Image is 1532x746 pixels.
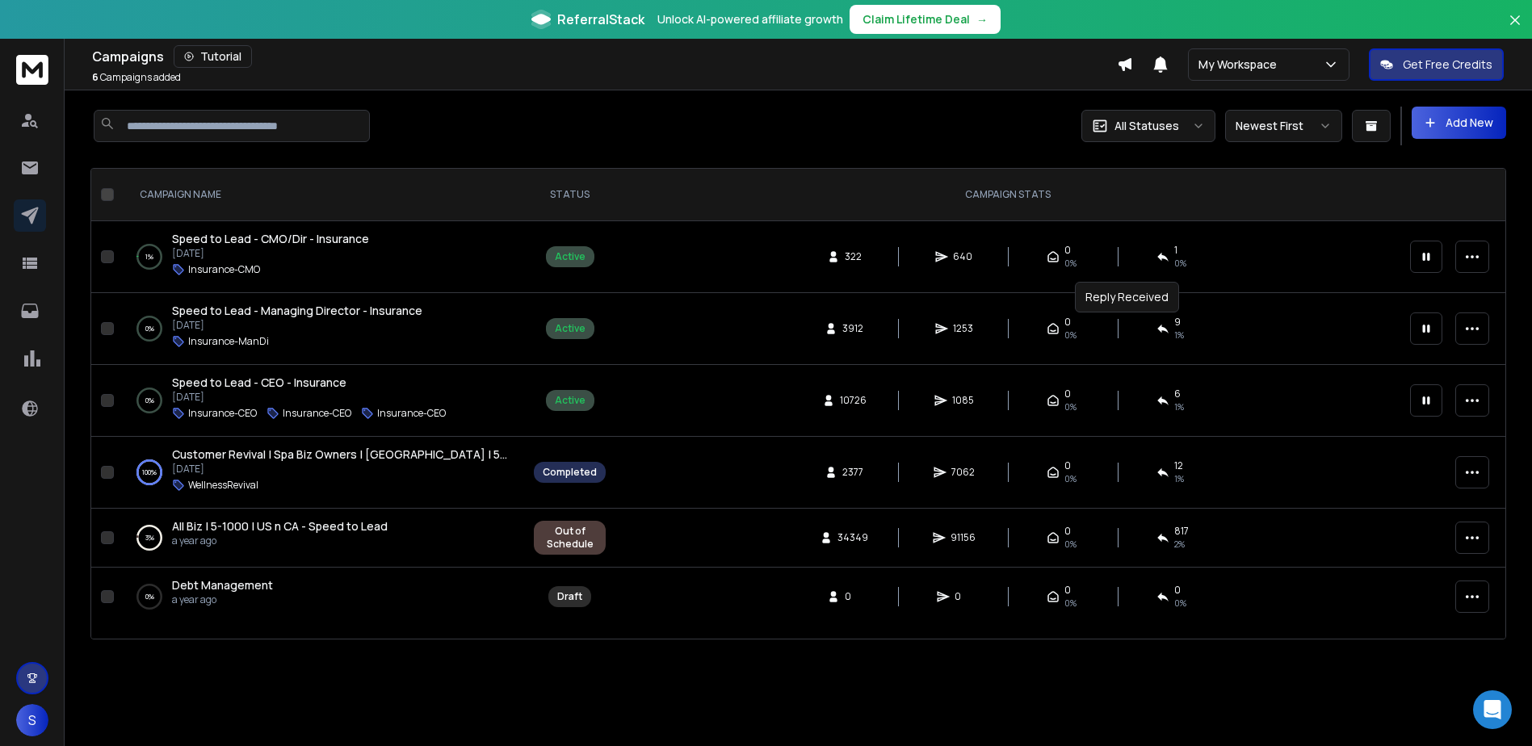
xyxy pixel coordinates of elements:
div: Completed [543,466,597,479]
span: 0 [955,590,971,603]
span: 2 % [1174,538,1185,551]
span: 0 [1064,316,1071,329]
div: Out of Schedule [543,525,597,551]
span: 1 % [1174,329,1184,342]
p: Insurance-CEO [283,407,351,420]
td: 0%Speed to Lead - Managing Director - Insurance[DATE]Insurance-ManDi [120,293,524,365]
span: 0 [1064,525,1071,538]
a: Debt Management [172,577,273,593]
span: 0 [1174,584,1181,597]
span: 3912 [842,322,863,335]
td: 3%All Biz | 5-1000 | US n CA - Speed to Leada year ago [120,509,524,568]
p: a year ago [172,593,273,606]
p: [DATE] [172,319,422,332]
a: Speed to Lead - CEO - Insurance [172,375,346,391]
span: 34349 [837,531,868,544]
span: 0 % [1174,257,1186,270]
p: Campaigns added [92,71,181,84]
button: Claim Lifetime Deal→ [850,5,1001,34]
div: Active [555,250,586,263]
span: 640 [953,250,972,263]
span: Speed to Lead - CEO - Insurance [172,375,346,390]
p: 3 % [145,530,154,546]
span: 1253 [953,322,973,335]
span: Speed to Lead - CMO/Dir - Insurance [172,231,369,246]
span: 0 [1064,388,1071,400]
p: 0 % [145,392,154,409]
span: 1085 [952,394,974,407]
th: CAMPAIGN STATS [615,169,1400,221]
p: a year ago [172,534,388,547]
p: Insurance-CEO [377,407,446,420]
a: Speed to Lead - Managing Director - Insurance [172,303,422,319]
p: [DATE] [172,247,369,260]
p: 1 % [145,249,153,265]
td: 100%Customer Revival | Spa Biz Owners | [GEOGRAPHIC_DATA] | 5-50[DATE]WellnessRevival [120,437,524,509]
th: CAMPAIGN NAME [120,169,524,221]
div: Campaigns [92,45,1117,68]
p: All Statuses [1114,118,1179,134]
span: 0 [1064,584,1071,597]
button: S [16,704,48,736]
span: Speed to Lead - Managing Director - Insurance [172,303,422,318]
span: 7062 [951,466,975,479]
span: 12 [1174,459,1183,472]
span: 0 [1064,459,1071,472]
p: 0 % [145,589,154,605]
p: Unlock AI-powered affiliate growth [657,11,843,27]
p: Insurance-ManDi [188,335,269,348]
span: 10726 [840,394,867,407]
span: 6 [1174,388,1181,400]
p: [DATE] [172,391,446,404]
button: Get Free Credits [1369,48,1504,81]
span: All Biz | 5-1000 | US n CA - Speed to Lead [172,518,388,534]
a: Speed to Lead - CMO/Dir - Insurance [172,231,369,247]
p: Get Free Credits [1403,57,1492,73]
button: Close banner [1505,10,1526,48]
p: 100 % [142,464,157,480]
span: 0% [1064,257,1077,270]
span: 1 [1174,244,1177,257]
span: 0% [1174,597,1186,610]
span: 1 % [1174,400,1184,413]
span: Debt Management [172,577,273,593]
span: 0% [1064,597,1077,610]
div: Active [555,322,586,335]
p: Insurance-CMO [188,263,260,276]
th: STATUS [524,169,615,221]
td: 0%Speed to Lead - CEO - Insurance[DATE]Insurance-CEOInsurance-CEOInsurance-CEO [120,365,524,437]
span: 0 [1064,244,1071,257]
p: Insurance-CEO [188,407,257,420]
p: [DATE] [172,463,508,476]
span: 9 [1174,316,1181,329]
a: Customer Revival | Spa Biz Owners | [GEOGRAPHIC_DATA] | 5-50 [172,446,508,463]
div: Active [555,394,586,407]
td: 1%Speed to Lead - CMO/Dir - Insurance[DATE]Insurance-CMO [120,221,524,293]
span: 2377 [842,466,863,479]
p: My Workspace [1198,57,1283,73]
button: Tutorial [174,45,252,68]
span: 322 [845,250,862,263]
span: 91156 [951,531,976,544]
span: Customer Revival | Spa Biz Owners | [GEOGRAPHIC_DATA] | 5-50 [172,446,518,462]
span: 0% [1064,538,1077,551]
p: 0 % [145,321,154,337]
span: 0% [1064,400,1077,413]
span: ReferralStack [557,10,644,29]
td: 0%Debt Managementa year ago [120,568,524,627]
div: Draft [557,590,582,603]
div: Reply Received [1075,282,1179,312]
span: 0% [1064,472,1077,485]
div: Open Intercom Messenger [1473,690,1512,729]
span: 0% [1064,329,1077,342]
p: WellnessRevival [188,479,258,492]
a: All Biz | 5-1000 | US n CA - Speed to Lead [172,518,388,534]
span: 1 % [1174,472,1184,485]
span: → [976,11,988,27]
button: Newest First [1225,110,1342,142]
button: Add New [1412,107,1506,139]
span: 6 [92,70,99,84]
span: 0 [845,590,861,603]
